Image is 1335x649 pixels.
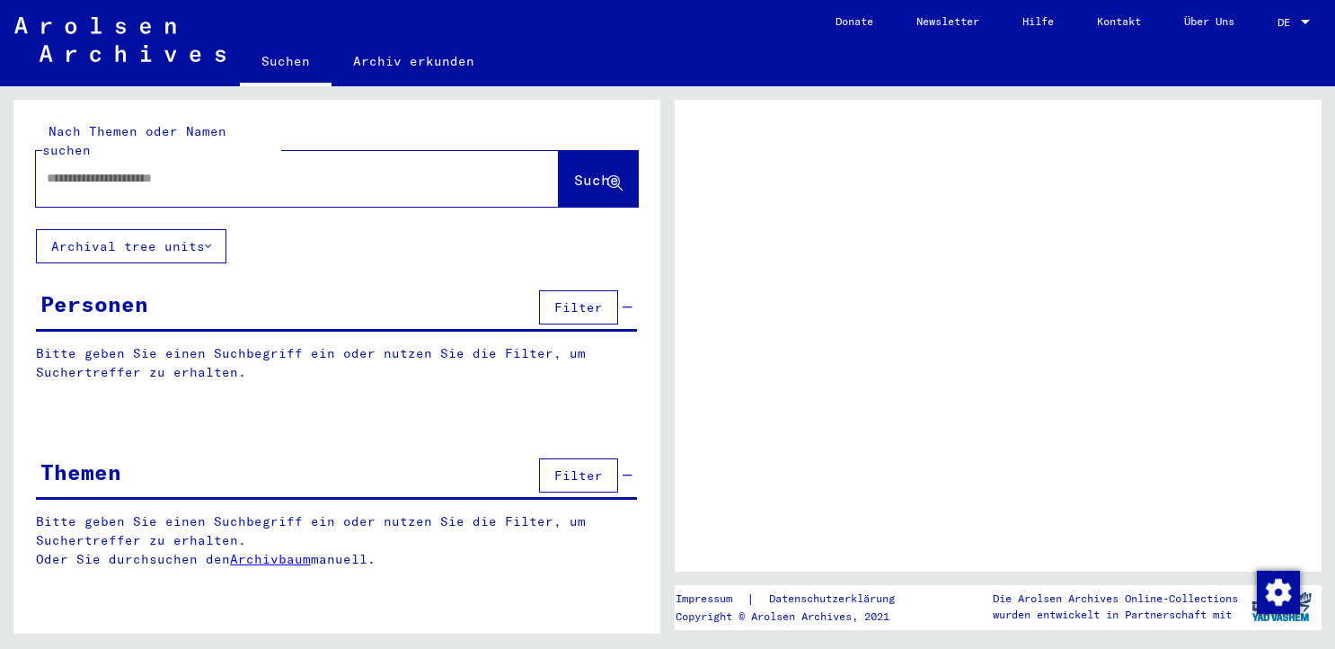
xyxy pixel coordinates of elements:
[559,151,638,207] button: Suche
[676,590,747,609] a: Impressum
[755,590,916,609] a: Datenschutzerklärung
[14,17,225,62] img: Arolsen_neg.svg
[1256,570,1299,613] div: Zustimmung ändern
[993,591,1238,607] p: Die Arolsen Archives Online-Collections
[574,171,619,189] span: Suche
[40,456,121,488] div: Themen
[554,467,603,484] span: Filter
[332,40,496,83] a: Archiv erkunden
[40,288,148,320] div: Personen
[36,344,637,382] p: Bitte geben Sie einen Suchbegriff ein oder nutzen Sie die Filter, um Suchertreffer zu erhalten.
[676,609,916,625] p: Copyright © Arolsen Archives, 2021
[676,590,916,609] div: |
[36,229,226,263] button: Archival tree units
[1248,584,1315,629] img: yv_logo.png
[993,607,1238,623] p: wurden entwickelt in Partnerschaft mit
[240,40,332,86] a: Suchen
[42,123,226,158] mat-label: Nach Themen oder Namen suchen
[1278,16,1297,29] span: DE
[554,299,603,316] span: Filter
[230,551,311,567] a: Archivbaum
[36,512,638,569] p: Bitte geben Sie einen Suchbegriff ein oder nutzen Sie die Filter, um Suchertreffer zu erhalten. O...
[539,290,618,324] button: Filter
[539,458,618,493] button: Filter
[1257,571,1300,614] img: Zustimmung ändern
